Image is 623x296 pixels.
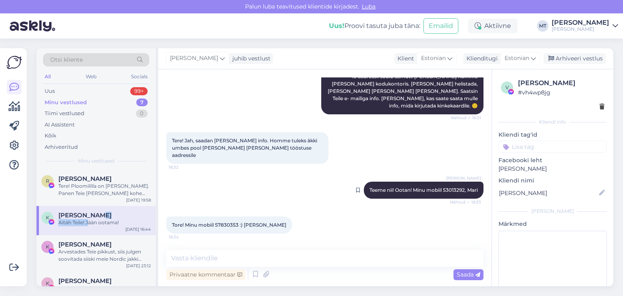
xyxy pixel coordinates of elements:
span: K [46,214,49,221]
b: Uus! [329,22,344,30]
div: All [43,71,52,82]
span: 16:34 [169,234,199,240]
span: Luba [359,3,378,10]
div: Klienditugi [463,54,498,63]
div: Minu vestlused [45,99,87,107]
span: Nähtud ✓ 16:31 [451,115,481,121]
span: v [505,84,509,90]
div: 99+ [130,87,148,95]
div: AI Assistent [45,121,75,129]
button: Emailid [423,18,458,34]
span: Saada [457,271,480,278]
div: Socials [129,71,149,82]
span: K [46,280,49,286]
img: Askly Logo [6,55,22,70]
div: Uus [45,87,55,95]
div: [DATE] 23:12 [126,263,151,269]
div: Aitäh Teile! Jään ootama! [58,219,151,226]
div: Aktiivne [468,19,518,33]
span: Estonian [505,54,529,63]
span: Otsi kliente [50,56,83,64]
span: Ringo Voosalu [58,175,112,182]
div: # vh4wp8jg [518,88,604,97]
span: Estonian [421,54,446,63]
span: [PERSON_NAME] [446,175,481,181]
span: 16:32 [169,164,199,170]
input: Lisa nimi [499,189,597,197]
p: Märkmed [498,220,607,228]
span: K [46,244,49,250]
p: Facebooki leht [498,156,607,165]
div: MT [537,20,548,32]
span: Nähtud ✓ 16:33 [450,199,481,205]
p: [PERSON_NAME] [498,165,607,173]
div: Arvestades Teie pikkust, siis julgen soovitada siiski meie Nordic jakki suuruses XXS. S suurus on... [58,248,151,263]
div: Web [84,71,98,82]
div: [PERSON_NAME] [552,26,609,32]
div: [PERSON_NAME] [498,208,607,215]
div: Kliendi info [498,118,607,126]
p: Kliendi nimi [498,176,607,185]
div: [PERSON_NAME] [518,78,604,88]
div: [DATE] 19:58 [126,197,151,203]
span: Teeme nii! Ootan! Minu mobiil 53013292, Mari [370,187,478,193]
div: [DATE] 16:44 [125,226,151,232]
a: [PERSON_NAME][PERSON_NAME] [552,19,618,32]
span: [PERSON_NAME] [170,54,218,63]
div: Kõik [45,132,56,140]
span: Katrin Katrin [58,277,112,285]
span: Tore! Minu mobiil 57830353 :) [PERSON_NAME] [172,222,286,228]
div: Väga tore! Ootan Teid :) [58,285,151,292]
div: Proovi tasuta juba täna: [329,21,420,31]
span: Tere! Jah, saadan [PERSON_NAME] info. Homme tuleks äkki umbes pool [PERSON_NAME] [PERSON_NAME] tö... [172,137,318,158]
p: Kliendi tag'id [498,131,607,139]
div: 0 [136,109,148,118]
div: Klient [394,54,414,63]
div: Privaatne kommentaar [166,269,245,280]
div: Tiimi vestlused [45,109,84,118]
span: Minu vestlused [78,157,114,165]
input: Lisa tag [498,141,607,153]
span: Kadri Viirand [58,212,112,219]
div: Tere! Ploomililla on [PERSON_NAME]. Panen Teie [PERSON_NAME] kohe [PERSON_NAME]. Tervitustega, [P... [58,182,151,197]
div: Arhiveeritud [45,143,78,151]
div: 7 [136,99,148,107]
span: Kristel Goldšmidt [58,241,112,248]
div: [PERSON_NAME] [552,19,609,26]
div: Arhiveeri vestlus [544,53,606,64]
span: R [46,178,49,184]
div: juhib vestlust [229,54,271,63]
